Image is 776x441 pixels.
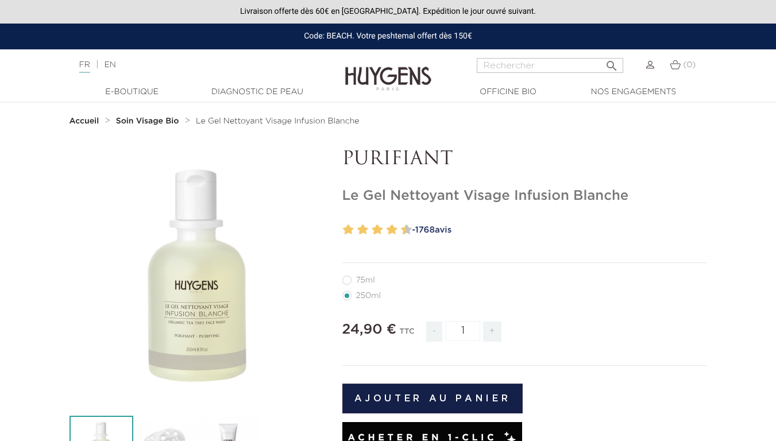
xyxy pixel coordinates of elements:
[342,276,389,285] label: 75ml
[683,61,696,69] span: (0)
[200,86,315,98] a: Diagnostic de peau
[369,222,373,238] label: 5
[345,222,354,238] label: 2
[70,117,99,125] strong: Accueil
[341,222,345,238] label: 1
[384,222,388,238] label: 7
[74,58,315,72] div: |
[605,56,619,69] i: 
[70,117,102,126] a: Accueil
[400,319,415,350] div: TTC
[403,222,412,238] label: 10
[389,222,397,238] label: 8
[75,86,190,98] a: E-Boutique
[196,117,359,126] a: Le Gel Nettoyant Visage Infusion Blanche
[342,149,707,171] p: PURIFIANT
[576,86,691,98] a: Nos engagements
[196,117,359,125] span: Le Gel Nettoyant Visage Infusion Blanche
[483,322,501,342] span: +
[79,61,90,73] a: FR
[415,226,435,234] span: 1768
[375,222,383,238] label: 6
[116,117,179,125] strong: Soin Visage Bio
[342,384,523,413] button: Ajouter au panier
[360,222,368,238] label: 4
[451,86,566,98] a: Officine Bio
[116,117,182,126] a: Soin Visage Bio
[408,222,707,239] a: -1768avis
[426,322,442,342] span: -
[342,323,397,336] span: 24,90 €
[477,58,623,73] input: Rechercher
[345,48,431,92] img: Huygens
[446,321,480,341] input: Quantité
[104,61,115,69] a: EN
[342,291,395,300] label: 250ml
[342,188,707,204] h1: Le Gel Nettoyant Visage Infusion Blanche
[601,55,622,70] button: 
[399,222,403,238] label: 9
[355,222,359,238] label: 3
